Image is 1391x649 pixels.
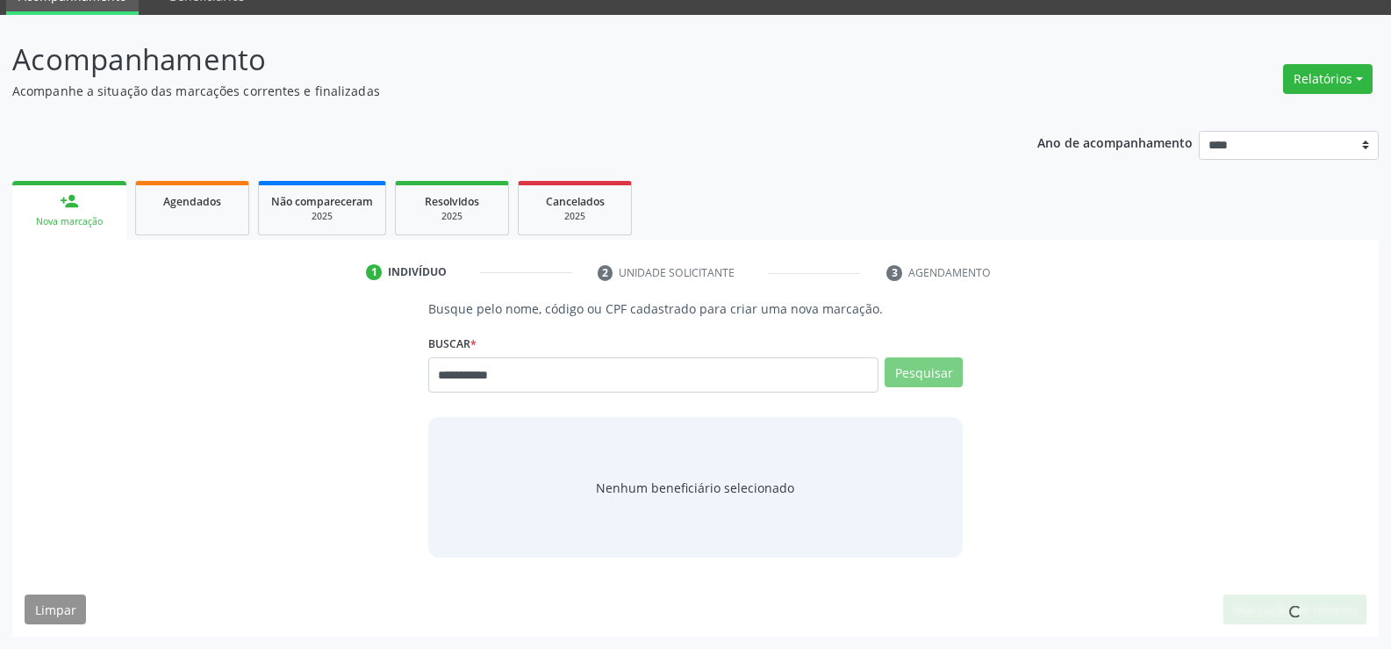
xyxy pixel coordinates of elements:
[163,194,221,209] span: Agendados
[546,194,605,209] span: Cancelados
[60,191,79,211] div: person_add
[366,264,382,280] div: 1
[408,210,496,223] div: 2025
[596,479,794,497] span: Nenhum beneficiário selecionado
[1283,64,1373,94] button: Relatórios
[271,210,373,223] div: 2025
[1037,131,1193,153] p: Ano de acompanhamento
[885,357,963,387] button: Pesquisar
[428,330,477,357] label: Buscar
[25,595,86,624] button: Limpar
[12,38,969,82] p: Acompanhamento
[428,299,963,318] p: Busque pelo nome, código ou CPF cadastrado para criar uma nova marcação.
[12,82,969,100] p: Acompanhe a situação das marcações correntes e finalizadas
[388,264,447,280] div: Indivíduo
[25,215,114,228] div: Nova marcação
[531,210,619,223] div: 2025
[271,194,373,209] span: Não compareceram
[425,194,479,209] span: Resolvidos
